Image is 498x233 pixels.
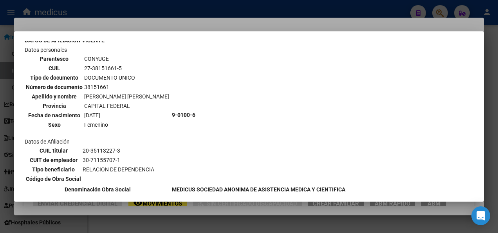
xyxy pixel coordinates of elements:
th: CUIT de empleador [25,156,81,164]
td: CONYUGE [84,55,170,63]
th: Número de documento [25,83,83,91]
td: [PERSON_NAME] [PERSON_NAME] [84,92,170,101]
th: CUIL [25,64,83,73]
th: Parentesco [25,55,83,63]
td: Datos personales Datos de Afiliación [24,46,171,184]
b: DATOS DE AFILIACION VIGENTE [25,37,105,44]
td: DOCUMENTO UNICO [84,73,170,82]
td: 30-71155707-1 [82,156,155,164]
td: RELACION DE DEPENDENCIA [82,165,155,174]
th: Provincia [25,102,83,110]
th: Denominación Obra Social [24,185,171,194]
th: Apellido y nombre [25,92,83,101]
th: CUIL titular [25,146,81,155]
b: 9-0100-6 [172,112,195,118]
td: CAPITAL FEDERAL [84,102,170,110]
b: MEDICUS SOCIEDAD ANONIMA DE ASISTENCIA MEDICA Y CIENTIFICA [172,186,345,193]
td: [DATE] [84,111,170,120]
td: 38151661 [84,83,170,91]
td: 20-35113227-3 [82,146,155,155]
td: Femenino [84,120,170,129]
td: 27-38151661-5 [84,64,170,73]
div: Open Intercom Messenger [471,206,490,225]
th: Código de Obra Social [25,175,81,183]
th: Tipo beneficiario [25,165,81,174]
th: Tipo de documento [25,73,83,82]
th: Sexo [25,120,83,129]
th: Fecha de nacimiento [25,111,83,120]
